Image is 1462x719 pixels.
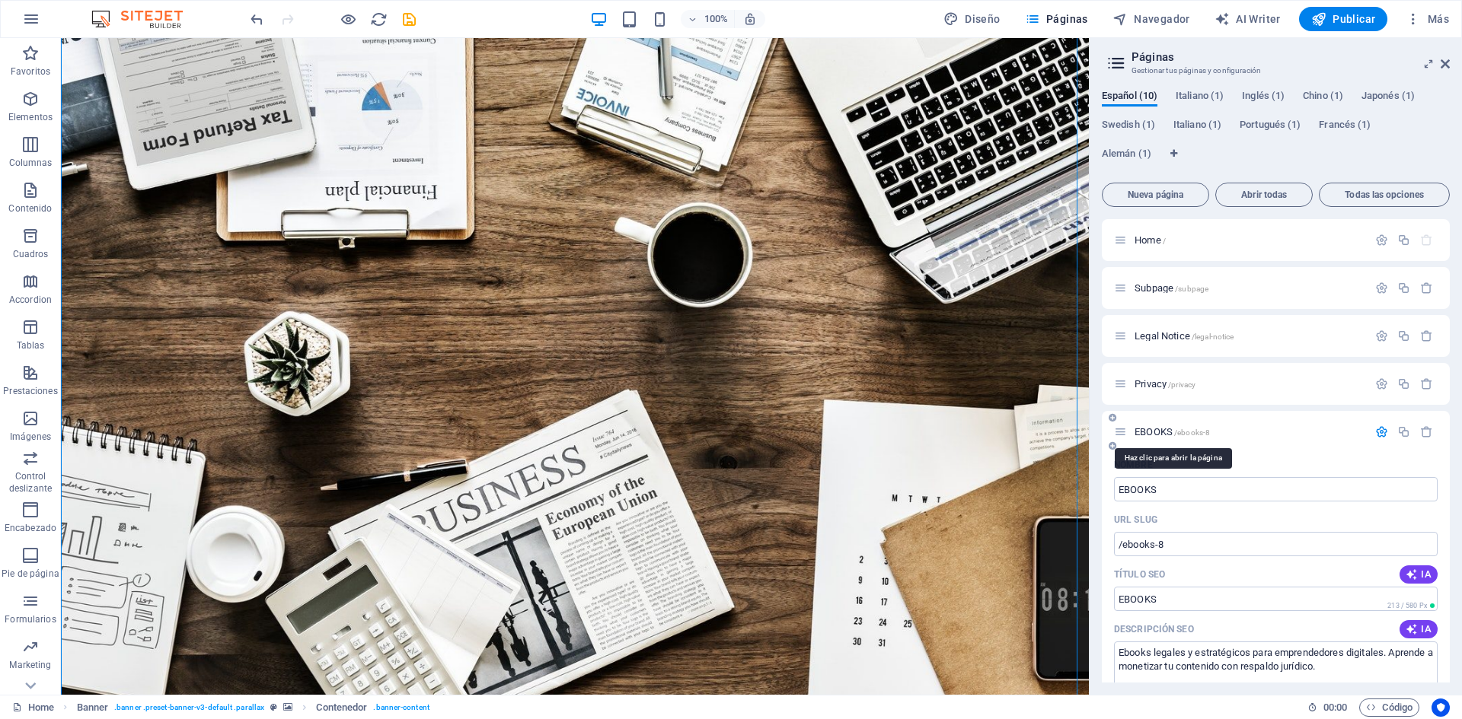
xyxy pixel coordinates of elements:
div: Duplicar [1397,282,1410,294]
span: /subpage [1175,285,1208,293]
button: IA [1400,620,1438,638]
p: Contenido [8,202,52,215]
span: . banner .preset-banner-v3-default .parallax [114,698,264,717]
p: Columnas [9,157,53,169]
button: Código [1359,698,1419,717]
span: Italiano (1) [1173,116,1221,137]
div: Configuración [1375,234,1388,247]
span: Más [1406,11,1449,27]
i: Guardar (Ctrl+S) [401,11,418,28]
span: Swedish (1) [1102,116,1155,137]
nav: breadcrumb [77,698,429,717]
span: Haz clic para abrir la página [1135,282,1208,294]
span: Longitud de píxeles calculada en los resultados de búsqueda [1384,600,1438,611]
p: Tablas [17,339,45,352]
a: Haz clic para cancelar la selección y doble clic para abrir páginas [12,698,54,717]
p: URL SLUG [1114,514,1157,526]
h6: Tiempo de la sesión [1307,698,1348,717]
span: Longitud de píxeles calculada en los resultados de búsqueda [1384,680,1438,691]
span: /ebooks-8 [1174,428,1210,437]
label: Última parte de la URL para esta página [1114,514,1157,526]
button: Haz clic para salir del modo de previsualización y seguir editando [339,10,357,28]
input: El título de la página en los resultados de búsqueda y en las pestañas del navegador [1114,587,1438,611]
span: Nueva página [1109,190,1202,199]
span: Código [1366,698,1413,717]
p: Elementos [8,111,53,123]
label: El título de la página en los resultados de búsqueda y en las pestañas del navegador [1114,568,1165,581]
button: 100% [681,10,735,28]
span: Diseño [943,11,1001,27]
span: Páginas [1025,11,1088,27]
span: Italiano (1) [1176,87,1224,108]
p: Marketing [9,659,51,671]
span: Haz clic para seleccionar y doble clic para editar [77,698,109,717]
h3: Gestionar tus páginas y configuración [1132,64,1419,78]
div: Duplicar [1397,329,1410,342]
span: / [1163,237,1166,245]
button: AI Writer [1208,7,1287,31]
p: Nombre [1114,459,1153,471]
span: Abrir todas [1222,190,1306,199]
div: Configuración [1375,329,1388,342]
p: Accordion [9,294,52,306]
div: Configuración [1375,377,1388,390]
button: undo [247,10,266,28]
button: Diseño [937,7,1007,31]
i: Este elemento es un preajuste personalizable [270,703,277,711]
button: Abrir todas [1215,183,1313,207]
h6: 100% [704,10,728,28]
div: Duplicar [1397,234,1410,247]
i: Este elemento contiene un fondo [283,703,292,711]
span: 00 00 [1323,698,1347,717]
span: Español (10) [1102,87,1157,108]
div: Pestañas de idiomas [1102,90,1450,177]
button: Nueva página [1102,183,1209,207]
button: Publicar [1299,7,1388,31]
p: Pie de página [2,568,59,580]
span: /legal-notice [1192,332,1234,341]
p: Cuadros [13,248,49,260]
span: Chino (1) [1303,87,1343,108]
span: /privacy [1168,380,1195,389]
p: Encabezado [5,522,56,534]
span: . banner-content [373,698,429,717]
button: IA [1400,565,1438,584]
h2: Páginas [1132,50,1450,64]
div: Eliminar [1420,329,1433,342]
div: Privacy/privacy [1130,379,1368,389]
button: Todas las opciones [1319,183,1450,207]
span: IA [1406,623,1432,635]
span: Haz clic para abrir la página [1135,378,1195,390]
button: Navegador [1106,7,1196,31]
span: Haz clic para seleccionar y doble clic para editar [316,698,367,717]
button: Páginas [1019,7,1094,31]
p: Favoritos [11,65,50,78]
p: Descripción SEO [1114,623,1194,635]
input: Última parte de la URL para esta página [1114,532,1438,556]
span: : [1334,702,1336,713]
div: La página principal no puede eliminarse [1420,234,1433,247]
div: EBOOKS/ebooks-8 [1130,427,1368,437]
span: EBOOKS [1135,426,1210,437]
p: Formularios [5,613,56,625]
span: Haz clic para abrir la página [1135,330,1234,342]
button: reload [369,10,388,28]
div: Eliminar [1420,377,1433,390]
span: Japonés (1) [1361,87,1415,108]
span: Publicar [1311,11,1376,27]
p: Título SEO [1114,568,1165,581]
img: Editor Logo [88,10,202,28]
label: El texto en los resultados de búsqueda y redes sociales [1114,623,1194,635]
span: Portugués (1) [1240,116,1301,137]
div: Eliminar [1420,282,1433,294]
i: Deshacer: Eliminar elementos (Ctrl+Z) [248,11,266,28]
span: Inglés (1) [1242,87,1285,108]
span: Francés (1) [1319,116,1371,137]
div: Subpage/subpage [1130,283,1368,293]
span: AI Writer [1215,11,1281,27]
div: Configuración [1375,282,1388,294]
span: Todas las opciones [1326,190,1443,199]
div: Duplicar [1397,377,1410,390]
div: Duplicar [1397,425,1410,438]
div: Eliminar [1420,425,1433,438]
